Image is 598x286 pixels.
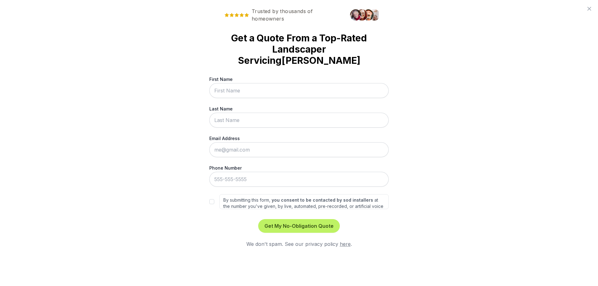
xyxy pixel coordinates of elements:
div: We don't spam. See our privacy policy . [209,240,389,248]
label: Phone Number [209,165,389,171]
input: First Name [209,83,389,98]
span: Trusted by thousands of homeowners [219,7,346,22]
label: First Name [209,76,389,82]
a: here [340,241,351,247]
label: Last Name [209,105,389,112]
strong: Get a Quote From a Top-Rated Landscaper Servicing [PERSON_NAME] [219,32,379,66]
label: Email Address [209,135,389,142]
input: me@gmail.com [209,142,389,157]
strong: you consent to be contacted by sod installers [272,197,373,203]
input: Last Name [209,113,389,128]
input: 555-555-5555 [209,172,389,187]
button: Get My No-Obligation Quote [258,219,340,233]
label: By submitting this form, at the number you've given, by live, automated, pre-recorded, or artific... [219,194,389,209]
